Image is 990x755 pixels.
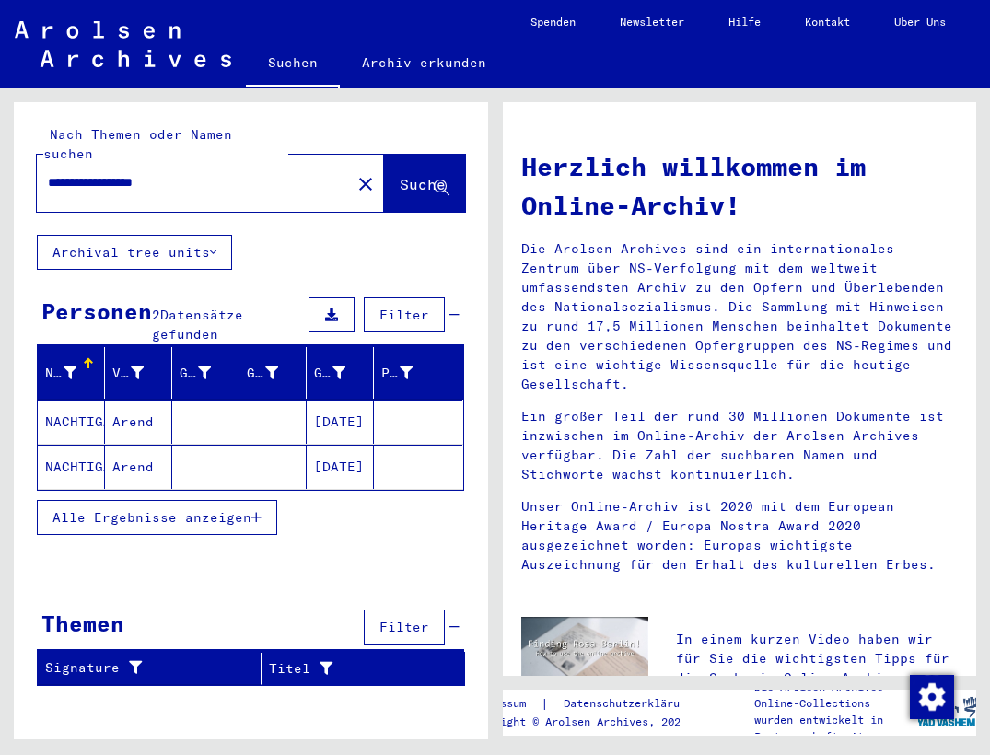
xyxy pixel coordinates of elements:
mat-header-cell: Geburt‏ [239,347,307,399]
mat-icon: close [355,173,377,195]
mat-header-cell: Geburtsname [172,347,239,399]
span: Filter [379,619,429,635]
button: Alle Ergebnisse anzeigen [37,500,277,535]
div: Titel [269,659,419,679]
img: video.jpg [521,617,648,686]
div: Signature [45,654,261,683]
mat-header-cell: Vorname [105,347,172,399]
a: Suchen [246,41,340,88]
a: Impressum [468,694,541,714]
button: Filter [364,610,445,645]
div: Geburt‏ [247,364,278,383]
p: Die Arolsen Archives sind ein internationales Zentrum über NS-Verfolgung mit dem weltweit umfasse... [521,239,959,394]
span: Suche [400,175,446,193]
button: Filter [364,297,445,332]
img: Zustimmung ändern [910,675,954,719]
mat-header-cell: Prisoner # [374,347,462,399]
span: Filter [379,307,429,323]
div: Nachname [45,364,76,383]
button: Suche [384,155,465,212]
mat-cell: Arend [105,445,172,489]
span: Datensätze gefunden [152,307,243,343]
a: Archiv erkunden [340,41,508,85]
p: Unser Online-Archiv ist 2020 mit dem European Heritage Award / Europa Nostra Award 2020 ausgezeic... [521,497,959,575]
div: Zustimmung ändern [909,674,953,718]
mat-cell: NACHTIGAL [38,445,105,489]
p: Copyright © Arolsen Archives, 2021 [468,714,715,730]
p: wurden entwickelt in Partnerschaft mit [754,712,917,745]
img: Arolsen_neg.svg [15,21,231,67]
button: Archival tree units [37,235,232,270]
div: Vorname [112,358,171,388]
mat-label: Nach Themen oder Namen suchen [43,126,232,162]
div: Geburtsname [180,358,239,388]
mat-cell: NACHTIGAL [38,400,105,444]
span: 2 [152,307,160,323]
a: Datenschutzerklärung [549,694,715,714]
mat-cell: [DATE] [307,400,374,444]
mat-cell: Arend [105,400,172,444]
div: Titel [269,654,442,683]
div: Nachname [45,358,104,388]
button: Clear [347,165,384,202]
div: | [468,694,715,714]
span: Alle Ergebnisse anzeigen [52,509,251,526]
div: Geburtsdatum [314,358,373,388]
div: Prisoner # [381,358,440,388]
div: Geburtsname [180,364,211,383]
div: Geburt‏ [247,358,306,388]
p: Ein großer Teil der rund 30 Millionen Dokumente ist inzwischen im Online-Archiv der Arolsen Archi... [521,407,959,484]
div: Geburtsdatum [314,364,345,383]
h1: Herzlich willkommen im Online-Archiv! [521,147,959,225]
div: Personen [41,295,152,328]
div: Prisoner # [381,364,413,383]
mat-cell: [DATE] [307,445,374,489]
mat-header-cell: Nachname [38,347,105,399]
div: Themen [41,607,124,640]
p: Die Arolsen Archives Online-Collections [754,679,917,712]
div: Vorname [112,364,144,383]
p: In einem kurzen Video haben wir für Sie die wichtigsten Tipps für die Suche im Online-Archiv zusa... [676,630,958,707]
div: Signature [45,658,238,678]
mat-header-cell: Geburtsdatum [307,347,374,399]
